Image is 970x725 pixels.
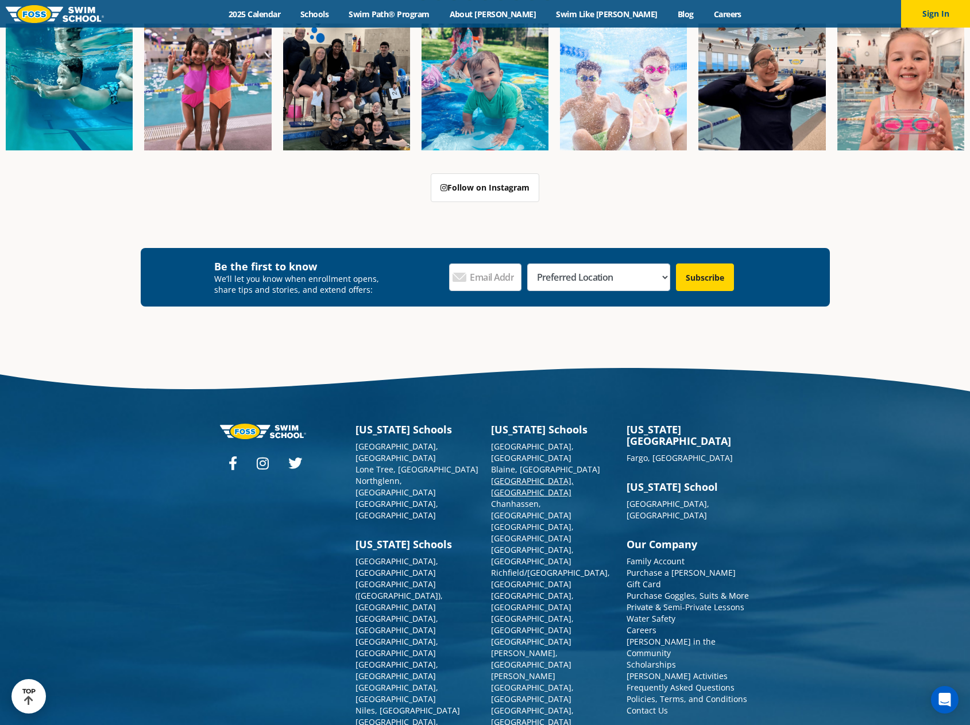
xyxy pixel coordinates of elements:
img: Fa25-Website-Images-8-600x600.jpg [144,24,271,150]
a: Fargo, [GEOGRAPHIC_DATA] [627,452,733,463]
a: [GEOGRAPHIC_DATA], [GEOGRAPHIC_DATA] [491,521,574,544]
h3: [US_STATE] School [627,481,751,493]
a: [GEOGRAPHIC_DATA], [GEOGRAPHIC_DATA] [491,590,574,612]
a: Frequently Asked Questions [627,682,735,693]
a: Scholarships [627,659,676,670]
a: Blog [667,9,704,20]
a: Water Safety [627,613,675,624]
h3: [US_STATE][GEOGRAPHIC_DATA] [627,424,751,447]
img: Foss-logo-horizontal-white.svg [220,424,306,439]
input: Email Address [449,263,521,291]
a: Schools [291,9,339,20]
a: [GEOGRAPHIC_DATA], [GEOGRAPHIC_DATA] [355,659,438,681]
a: Contact Us [627,705,668,716]
h3: [US_STATE] Schools [355,538,480,550]
img: Fa25-Website-Images-1-600x600.png [6,24,133,150]
a: Niles, [GEOGRAPHIC_DATA] [355,705,460,716]
a: [GEOGRAPHIC_DATA], [GEOGRAPHIC_DATA] [355,498,438,521]
a: Richfield/[GEOGRAPHIC_DATA], [GEOGRAPHIC_DATA] [491,567,610,590]
a: [GEOGRAPHIC_DATA], [GEOGRAPHIC_DATA] [355,636,438,658]
a: [GEOGRAPHIC_DATA], [GEOGRAPHIC_DATA] [491,441,574,463]
a: [GEOGRAPHIC_DATA], [GEOGRAPHIC_DATA] [355,682,438,704]
a: [PERSON_NAME][GEOGRAPHIC_DATA], [GEOGRAPHIC_DATA] [491,670,574,704]
a: Policies, Terms, and Conditions [627,693,747,704]
a: [GEOGRAPHIC_DATA][PERSON_NAME], [GEOGRAPHIC_DATA] [491,636,571,670]
a: Northglenn, [GEOGRAPHIC_DATA] [355,475,436,498]
a: About [PERSON_NAME] [439,9,546,20]
a: [PERSON_NAME] in the Community [627,636,716,658]
a: [GEOGRAPHIC_DATA], [GEOGRAPHIC_DATA] [355,441,438,463]
div: TOP [22,688,36,705]
a: [GEOGRAPHIC_DATA], [GEOGRAPHIC_DATA] [627,498,709,521]
img: Fa25-Website-Images-2-600x600.png [283,24,410,150]
a: [GEOGRAPHIC_DATA], [GEOGRAPHIC_DATA] [491,613,574,635]
a: Private & Semi-Private Lessons [627,602,744,612]
a: Careers [627,625,656,635]
a: Lone Tree, [GEOGRAPHIC_DATA] [355,464,478,475]
img: Fa25-Website-Images-600x600.png [422,24,548,150]
a: Swim Path® Program [339,9,439,20]
a: Follow on Instagram [431,173,539,202]
img: FOSS Swim School Logo [6,5,104,23]
a: Family Account [627,556,685,567]
a: 2025 Calendar [219,9,291,20]
p: We’ll let you know when enrollment opens, share tips and stories, and extend offers: [214,273,387,295]
a: [GEOGRAPHIC_DATA] ([GEOGRAPHIC_DATA]), [GEOGRAPHIC_DATA] [355,579,443,612]
a: Purchase Goggles, Suits & More [627,590,749,601]
a: Swim Like [PERSON_NAME] [546,9,668,20]
a: [PERSON_NAME] Activities [627,670,728,681]
a: [GEOGRAPHIC_DATA], [GEOGRAPHIC_DATA] [491,544,574,567]
h3: [US_STATE] Schools [491,424,615,435]
img: Fa25-Website-Images-9-600x600.jpg [698,24,825,150]
h4: Be the first to know [214,259,387,273]
a: Chanhassen, [GEOGRAPHIC_DATA] [491,498,571,521]
h3: [US_STATE] Schools [355,424,480,435]
a: [GEOGRAPHIC_DATA], [GEOGRAPHIC_DATA] [355,613,438,635]
img: Fa25-Website-Images-14-600x600.jpg [837,24,964,150]
div: Open Intercom Messenger [931,686,959,714]
a: Purchase a [PERSON_NAME] Gift Card [627,567,736,590]
a: Blaine, [GEOGRAPHIC_DATA] [491,464,600,475]
input: Subscribe [676,263,734,291]
a: [GEOGRAPHIC_DATA], [GEOGRAPHIC_DATA] [355,556,438,578]
img: FCC_FOSS_GeneralShoot_May_FallCampaign_lowres-9556-600x600.jpg [560,24,687,150]
h3: Our Company [627,538,751,550]
a: Careers [704,9,751,20]
a: [GEOGRAPHIC_DATA], [GEOGRAPHIC_DATA] [491,475,574,498]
